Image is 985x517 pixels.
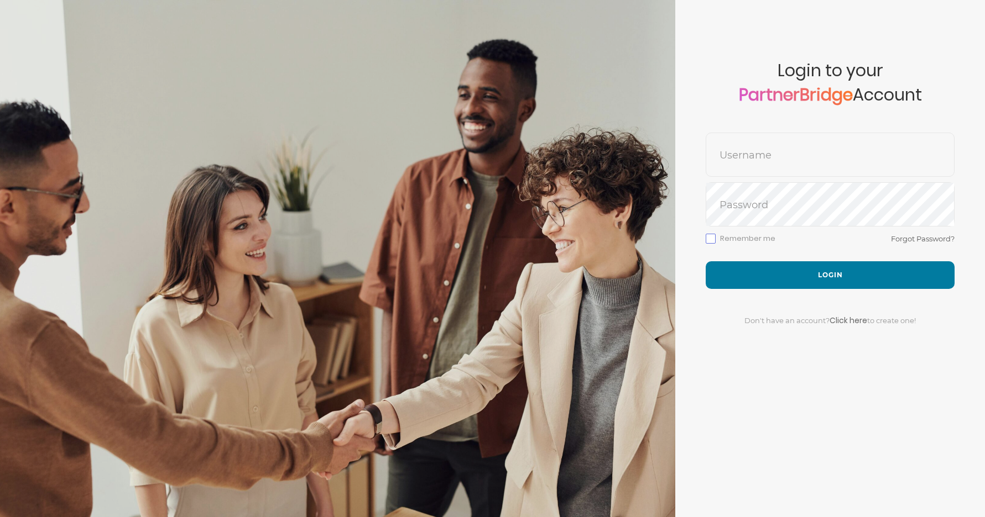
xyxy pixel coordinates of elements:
span: Login to your Account [706,61,955,133]
button: Login [706,261,955,289]
span: Don't have an account? to create one! [744,316,916,325]
a: PartnerBridge [739,83,853,107]
label: Remember me [706,234,775,244]
a: Click here [830,315,867,326]
a: Forgot Password? [891,234,955,243]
